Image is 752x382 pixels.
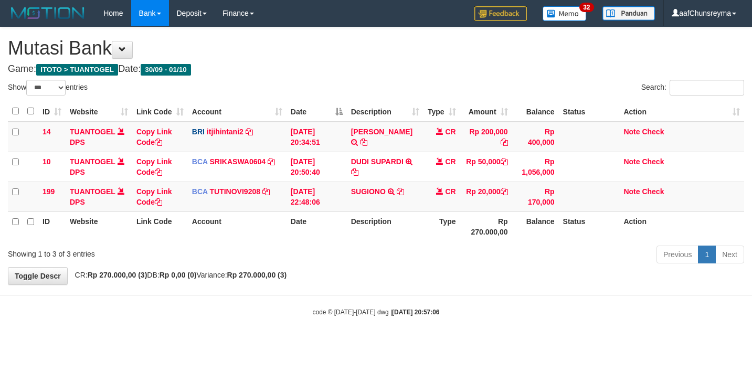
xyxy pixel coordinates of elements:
th: Date: activate to sort column descending [287,101,347,122]
th: Balance [512,101,559,122]
th: Status [559,211,620,241]
span: ITOTO > TUANTOGEL [36,64,118,76]
a: Copy Link Code [136,187,172,206]
th: Account: activate to sort column ascending [188,101,287,122]
a: TUANTOGEL [70,157,115,166]
td: Rp 20,000 [460,182,512,211]
th: Action: activate to sort column ascending [619,101,744,122]
span: CR [445,157,456,166]
th: Website [66,211,132,241]
th: Date [287,211,347,241]
a: Note [623,187,640,196]
a: Check [642,157,664,166]
th: Status [559,101,620,122]
a: Copy TUTINOVI9208 to clipboard [262,187,270,196]
a: Copy Rp 20,000 to clipboard [501,187,508,196]
span: BCA [192,187,208,196]
span: BCA [192,157,208,166]
img: panduan.png [602,6,655,20]
a: TUTINOVI9208 [210,187,260,196]
div: Showing 1 to 3 of 3 entries [8,245,305,259]
h4: Game: Date: [8,64,744,75]
a: DUDI SUPARDI [351,157,404,166]
a: TUANTOGEL [70,128,115,136]
th: Amount: activate to sort column ascending [460,101,512,122]
a: 1 [698,246,716,263]
img: MOTION_logo.png [8,5,88,21]
a: [PERSON_NAME] [351,128,412,136]
th: Action [619,211,744,241]
span: 199 [43,187,55,196]
a: Copy itjihintani2 to clipboard [246,128,253,136]
a: Toggle Descr [8,267,68,285]
td: [DATE] 20:50:40 [287,152,347,182]
a: Copy Link Code [136,128,172,146]
th: ID [38,211,66,241]
a: SUGIONO [351,187,386,196]
a: Copy Rp 50,000 to clipboard [501,157,508,166]
td: [DATE] 22:48:06 [287,182,347,211]
span: 14 [43,128,51,136]
a: Previous [656,246,698,263]
a: Note [623,128,640,136]
small: code © [DATE]-[DATE] dwg | [313,309,440,316]
a: SRIKASWA0604 [210,157,266,166]
td: Rp 1,056,000 [512,152,559,182]
th: Balance [512,211,559,241]
td: Rp 50,000 [460,152,512,182]
h1: Mutasi Bank [8,38,744,59]
a: Note [623,157,640,166]
label: Search: [641,80,744,95]
a: Copy MOSES HARIANTO to clipboard [360,138,367,146]
span: 32 [579,3,594,12]
th: Rp 270.000,00 [460,211,512,241]
th: Link Code [132,211,188,241]
th: Description [347,211,423,241]
a: Next [715,246,744,263]
th: Link Code: activate to sort column ascending [132,101,188,122]
strong: Rp 270.000,00 (3) [88,271,147,279]
th: ID: activate to sort column ascending [38,101,66,122]
a: Check [642,128,664,136]
a: Copy Rp 200,000 to clipboard [501,138,508,146]
td: Rp 170,000 [512,182,559,211]
span: BRI [192,128,205,136]
td: Rp 200,000 [460,122,512,152]
span: CR [445,128,456,136]
td: DPS [66,182,132,211]
img: Feedback.jpg [474,6,527,21]
span: 10 [43,157,51,166]
a: Copy SRIKASWA0604 to clipboard [268,157,275,166]
a: TUANTOGEL [70,187,115,196]
td: DPS [66,122,132,152]
span: CR [445,187,456,196]
strong: [DATE] 20:57:06 [392,309,439,316]
a: Copy Link Code [136,157,172,176]
a: itjihintani2 [207,128,243,136]
td: [DATE] 20:34:51 [287,122,347,152]
label: Show entries [8,80,88,95]
strong: Rp 270.000,00 (3) [227,271,287,279]
input: Search: [670,80,744,95]
td: Rp 400,000 [512,122,559,152]
th: Website: activate to sort column ascending [66,101,132,122]
th: Type [423,211,460,241]
a: Copy SUGIONO to clipboard [397,187,404,196]
a: Check [642,187,664,196]
span: 30/09 - 01/10 [141,64,191,76]
strong: Rp 0,00 (0) [160,271,197,279]
a: Copy DUDI SUPARDI to clipboard [351,168,358,176]
span: CR: DB: Variance: [70,271,287,279]
th: Type: activate to sort column ascending [423,101,460,122]
select: Showentries [26,80,66,95]
th: Description: activate to sort column ascending [347,101,423,122]
img: Button%20Memo.svg [543,6,587,21]
td: DPS [66,152,132,182]
th: Account [188,211,287,241]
